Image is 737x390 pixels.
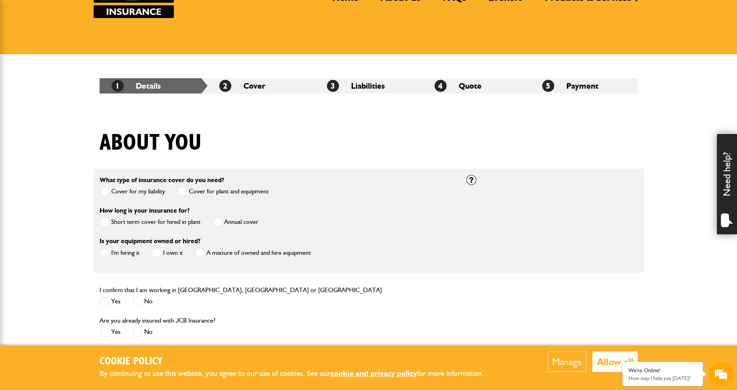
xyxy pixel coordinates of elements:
label: I'm hiring it [100,248,139,258]
span: 2 [219,80,231,92]
label: Yes [100,297,120,307]
label: No [133,327,153,337]
textarea: Type your message and hit 'Enter' [10,145,147,240]
label: Yes [100,327,120,337]
p: By continuing to use this website, you agree to our use of cookies. See our for more information. [100,368,497,380]
label: A mixture of owned and hire equipment [195,248,311,258]
label: How long is your insurance for? [100,207,190,214]
h2: Cookie Policy [100,355,497,368]
input: Enter your email address [10,98,147,116]
span: 3 [327,80,339,92]
li: Cover [207,78,315,93]
div: Chat with us now [42,45,135,55]
button: Manage [548,351,586,372]
div: We're Online! [629,367,697,374]
label: Cover for plant and equipment [177,187,269,197]
label: I confirm that I am working in [GEOGRAPHIC_DATA], [GEOGRAPHIC_DATA] or [GEOGRAPHIC_DATA] [100,287,382,293]
div: Need help? [717,134,737,234]
input: Enter your last name [10,74,147,92]
label: Annual cover [212,217,258,227]
span: 5 [542,80,554,92]
span: 1 [112,80,124,92]
label: No [133,297,153,307]
a: cookie and privacy policy [331,369,417,378]
li: Quote [423,78,530,93]
em: Start Chat [109,247,146,258]
label: What type of insurance cover do you need? [100,177,224,183]
li: Liabilities [315,78,423,93]
h1: About you [100,130,202,156]
li: Details [100,78,207,93]
label: Are you already insured with JCB Insurance? [100,317,215,324]
label: Is your equipment owned or hired? [100,238,200,244]
img: d_20077148190_company_1631870298795_20077148190 [14,45,34,56]
label: Cover for my liability [100,187,165,197]
label: I own it [151,248,183,258]
li: Payment [530,78,638,93]
input: Enter your phone number [10,122,147,139]
button: Allow all [592,351,638,372]
p: How may I help you today? [629,375,697,381]
label: Short term cover for hired in plant [100,217,200,227]
span: 4 [435,80,447,92]
div: Minimize live chat window [132,4,151,23]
